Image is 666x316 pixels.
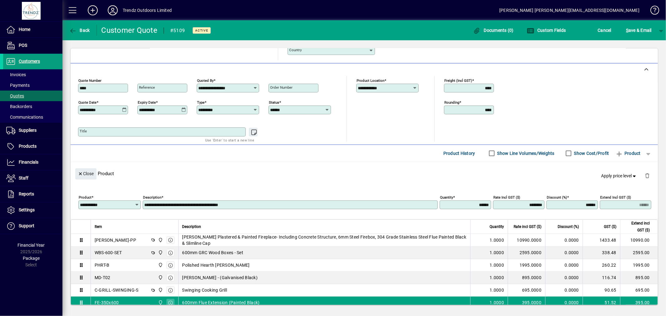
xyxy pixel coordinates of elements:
span: Polished Hearth [PERSON_NAME] [182,262,250,268]
span: Financials [19,160,38,165]
span: 1.0000 [490,262,504,268]
mat-label: Freight (incl GST) [444,78,472,82]
span: New Plymouth [156,262,164,269]
mat-label: Rate incl GST ($) [493,195,520,199]
a: Backorders [3,101,62,112]
span: Communications [6,115,43,120]
span: Swinging Cooking Grill [182,287,227,293]
span: Extend incl GST ($) [624,220,650,234]
mat-label: Type [197,100,205,104]
td: 116.74 [583,272,620,284]
button: Product [612,148,644,159]
mat-label: Status [269,100,279,104]
mat-label: Country [289,48,302,52]
mat-label: Title [80,129,87,133]
span: 600mm GRC Wood Boxes - Set [182,249,244,256]
a: Communications [3,112,62,122]
span: Active [195,28,208,32]
span: Discount (%) [558,223,579,230]
mat-label: Reference [139,85,155,90]
span: Documents (0) [473,28,514,33]
span: New Plymouth [156,237,164,244]
span: 1.0000 [490,237,504,243]
span: ave & Email [626,25,652,35]
mat-label: Description [143,195,161,199]
td: 1995.00 [620,259,658,272]
td: 90.65 [583,284,620,297]
div: #5109 [170,26,185,36]
div: WBS-600-SET [95,249,122,256]
div: 395.0000 [512,299,541,306]
td: 260.22 [583,259,620,272]
button: Back [67,25,91,36]
div: 1995.0000 [512,262,541,268]
span: Reports [19,191,34,196]
a: POS [3,38,62,53]
div: [PERSON_NAME]-PP [95,237,136,243]
a: Payments [3,80,62,91]
div: PHRT-B [95,262,110,268]
span: [PERSON_NAME] Plastered & Painted Fireplace- Including Concrete Structure, 6mm Steel Firebox, 304... [182,234,467,246]
a: Financials [3,155,62,170]
mat-label: Rounding [444,100,459,104]
button: Delete [640,168,655,183]
mat-hint: Use 'Enter' to start a new line [205,136,254,144]
a: Settings [3,202,62,218]
span: Support [19,223,34,228]
span: 600mm Flue Extension (Painted Black) [182,299,260,306]
div: 895.0000 [512,274,541,281]
span: New Plymouth [156,287,164,294]
span: GST ($) [604,223,616,230]
span: Quantity [490,223,504,230]
span: Rate incl GST ($) [514,223,541,230]
td: 0.0000 [545,259,583,272]
span: Description [182,223,201,230]
mat-label: Quote number [78,78,101,82]
span: Back [69,28,90,33]
div: MD-T02 [95,274,111,281]
button: Close [75,168,96,180]
mat-label: Extend incl GST ($) [600,195,631,199]
span: 1.0000 [490,249,504,256]
td: 395.00 [620,297,658,309]
span: Payments [6,83,30,88]
button: Save & Email [623,25,655,36]
mat-label: Discount (%) [547,195,567,199]
button: Custom Fields [525,25,568,36]
app-page-header-button: Back [62,25,97,36]
span: Backorders [6,104,32,109]
mat-label: Product location [357,78,384,82]
button: Product History [441,148,478,159]
span: Custom Fields [527,28,566,33]
div: FE-350x600 [95,299,119,306]
mat-label: Quantity [440,195,453,199]
td: 695.00 [620,284,658,297]
span: POS [19,43,27,48]
td: 338.48 [583,247,620,259]
label: Show Cost/Profit [573,150,609,156]
div: 2595.0000 [512,249,541,256]
a: Knowledge Base [646,1,658,22]
span: Home [19,27,30,32]
span: 1.0000 [490,287,504,293]
app-page-header-button: Close [74,170,98,176]
span: [PERSON_NAME] - (Galvanised Black) [182,274,258,281]
td: 0.0000 [545,284,583,297]
mat-label: Quoted by [197,78,214,82]
span: Suppliers [19,128,37,133]
td: 10990.00 [620,234,658,247]
span: Financial Year [18,243,45,248]
span: New Plymouth [156,299,164,306]
button: Apply price level [599,170,640,181]
td: 1433.48 [583,234,620,247]
a: Reports [3,186,62,202]
a: Quotes [3,91,62,101]
mat-label: Product [79,195,91,199]
span: Product History [443,148,475,158]
mat-label: Order number [270,85,293,90]
span: New Plymouth [156,274,164,281]
a: Support [3,218,62,234]
td: 0.0000 [545,234,583,247]
span: New Plymouth [156,249,164,256]
div: Customer Quote [101,25,158,35]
